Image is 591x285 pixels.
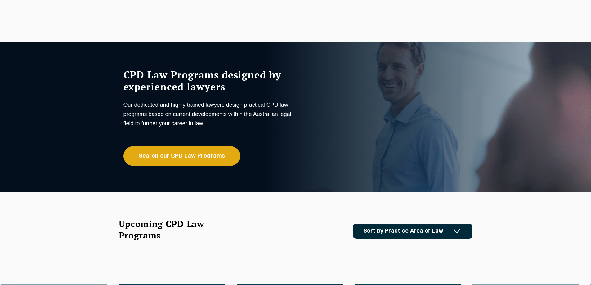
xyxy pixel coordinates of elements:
[123,100,294,128] p: Our dedicated and highly trained lawyers design practical CPD law programs based on current devel...
[353,224,472,239] a: Sort by Practice Area of Law
[123,146,240,166] a: Search our CPD Law Programs
[119,218,220,241] h2: Upcoming CPD Law Programs
[453,229,460,234] img: Icon
[123,69,294,92] h1: CPD Law Programs designed by experienced lawyers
